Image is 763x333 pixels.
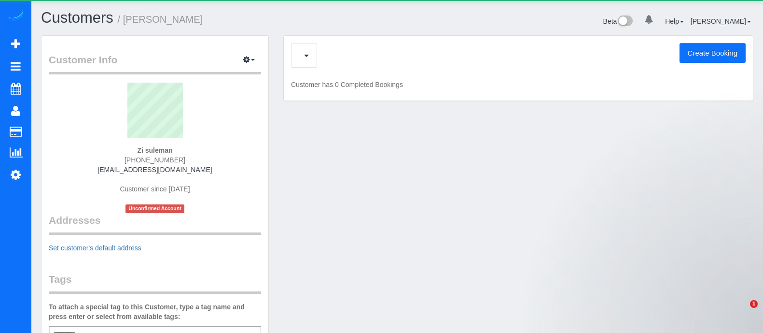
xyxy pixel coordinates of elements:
legend: Customer Info [49,53,261,74]
label: To attach a special tag to this Customer, type a tag name and press enter or select from availabl... [49,302,261,321]
a: [EMAIL_ADDRESS][DOMAIN_NAME] [97,166,212,174]
a: Help [665,17,684,25]
img: Automaid Logo [6,10,25,23]
button: Create Booking [680,43,746,63]
span: Unconfirmed Account [125,204,184,213]
a: Beta [603,17,633,25]
iframe: Intercom live chat [730,300,753,323]
a: Set customer's default address [49,244,141,252]
p: Customer has 0 Completed Bookings [291,80,746,89]
legend: Tags [49,272,261,294]
small: / [PERSON_NAME] [118,14,203,25]
a: Customers [41,9,113,26]
img: New interface [617,15,633,28]
strong: Zi suleman [137,146,172,154]
a: [PERSON_NAME] [691,17,751,25]
span: Customer since [DATE] [120,185,190,193]
span: [PHONE_NUMBER] [125,156,185,164]
span: 1 [750,300,758,308]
